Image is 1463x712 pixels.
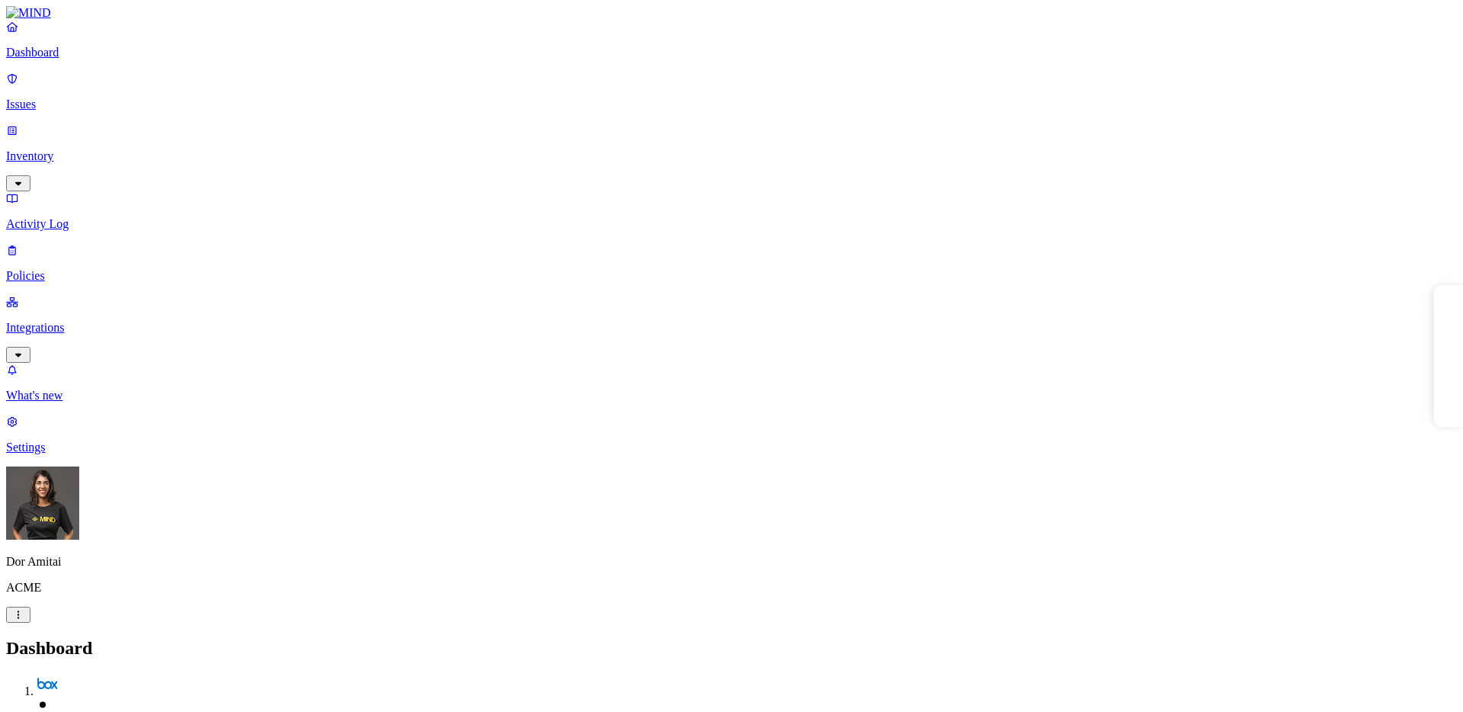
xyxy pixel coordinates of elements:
p: ACME [6,581,1457,595]
p: Dashboard [6,46,1457,59]
p: Integrations [6,321,1457,335]
h2: Dashboard [6,638,1457,659]
p: What's new [6,389,1457,403]
a: Settings [6,415,1457,454]
a: Issues [6,72,1457,111]
img: svg%3e [37,674,58,695]
a: Dashboard [6,20,1457,59]
a: Policies [6,243,1457,283]
p: Issues [6,98,1457,111]
img: MIND [6,6,51,20]
a: What's new [6,363,1457,403]
p: Policies [6,269,1457,283]
p: Inventory [6,149,1457,163]
p: Activity Log [6,217,1457,231]
a: Integrations [6,295,1457,361]
a: Inventory [6,123,1457,189]
a: MIND [6,6,1457,20]
p: Dor Amitai [6,555,1457,569]
img: Dor Amitai [6,467,79,540]
a: Activity Log [6,191,1457,231]
p: Settings [6,441,1457,454]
